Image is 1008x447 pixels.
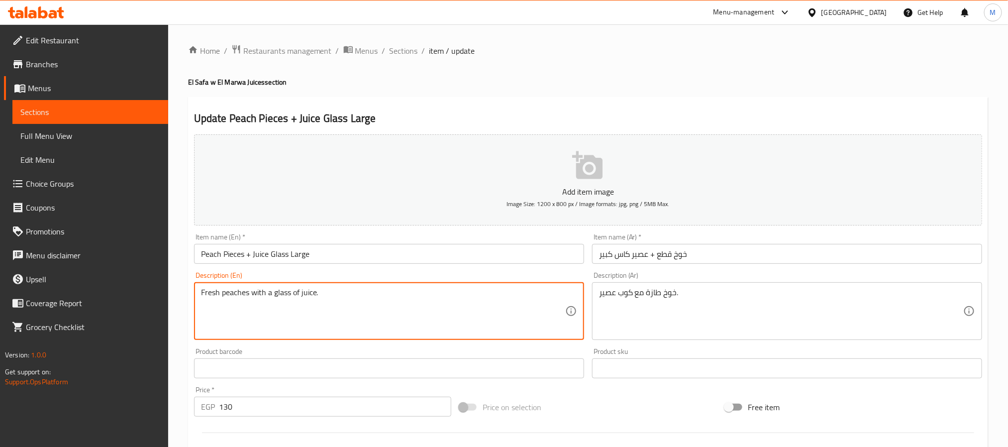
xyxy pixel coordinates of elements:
[201,288,565,335] textarea: Fresh peaches with a glass of juice.
[382,45,386,57] li: /
[26,58,160,70] span: Branches
[4,243,168,267] a: Menu disclaimer
[12,148,168,172] a: Edit Menu
[12,100,168,124] a: Sections
[4,28,168,52] a: Edit Restaurant
[224,45,227,57] li: /
[188,77,988,87] h4: El Safa w El Marwa Juices section
[483,401,541,413] span: Price on selection
[990,7,996,18] span: M
[194,244,584,264] input: Enter name En
[194,358,584,378] input: Please enter product barcode
[592,244,982,264] input: Enter name Ar
[713,6,775,18] div: Menu-management
[422,45,425,57] li: /
[592,358,982,378] input: Please enter product sku
[26,202,160,214] span: Coupons
[201,401,215,413] p: EGP
[188,44,988,57] nav: breadcrumb
[5,365,51,378] span: Get support on:
[20,130,160,142] span: Full Menu View
[4,196,168,220] a: Coupons
[231,44,332,57] a: Restaurants management
[188,45,220,57] a: Home
[26,249,160,261] span: Menu disclaimer
[194,111,982,126] h2: Update Peach Pieces + Juice Glass Large
[26,178,160,190] span: Choice Groups
[4,291,168,315] a: Coverage Report
[31,348,46,361] span: 1.0.0
[26,225,160,237] span: Promotions
[20,154,160,166] span: Edit Menu
[4,76,168,100] a: Menus
[26,273,160,285] span: Upsell
[5,375,68,388] a: Support.OpsPlatform
[209,186,967,198] p: Add item image
[429,45,475,57] span: item / update
[243,45,332,57] span: Restaurants management
[599,288,963,335] textarea: خوخ طازة مع كوب عصير.
[26,34,160,46] span: Edit Restaurant
[343,44,378,57] a: Menus
[12,124,168,148] a: Full Menu View
[4,172,168,196] a: Choice Groups
[5,348,29,361] span: Version:
[506,198,669,210] span: Image Size: 1200 x 800 px / Image formats: jpg, png / 5MB Max.
[26,321,160,333] span: Grocery Checklist
[821,7,887,18] div: [GEOGRAPHIC_DATA]
[4,267,168,291] a: Upsell
[355,45,378,57] span: Menus
[28,82,160,94] span: Menus
[26,297,160,309] span: Coverage Report
[20,106,160,118] span: Sections
[194,134,982,225] button: Add item imageImage Size: 1200 x 800 px / Image formats: jpg, png / 5MB Max.
[390,45,418,57] a: Sections
[219,397,451,417] input: Please enter price
[4,52,168,76] a: Branches
[748,401,780,413] span: Free item
[4,315,168,339] a: Grocery Checklist
[336,45,339,57] li: /
[4,220,168,243] a: Promotions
